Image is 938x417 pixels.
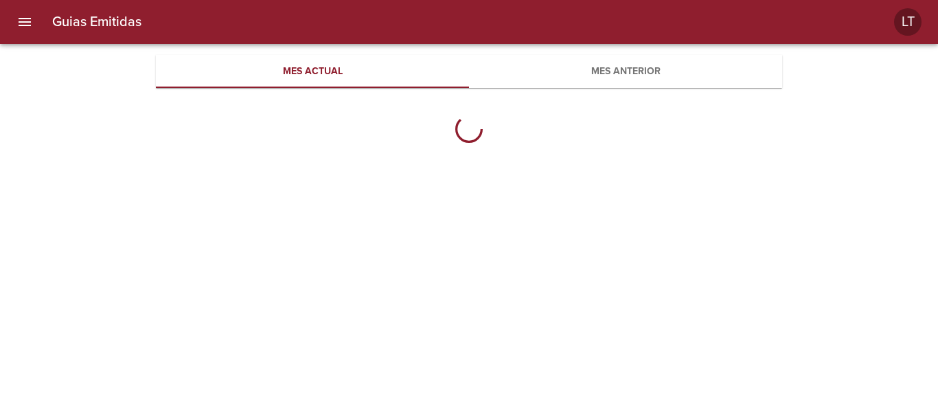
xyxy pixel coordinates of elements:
[52,11,141,33] h6: Guias Emitidas
[156,55,782,88] div: Tabs Mes Actual o Mes Anterior
[477,63,774,80] span: Mes anterior
[894,8,922,36] div: LT
[8,5,41,38] button: menu
[894,8,922,36] div: Abrir información de usuario
[164,63,461,80] span: Mes actual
